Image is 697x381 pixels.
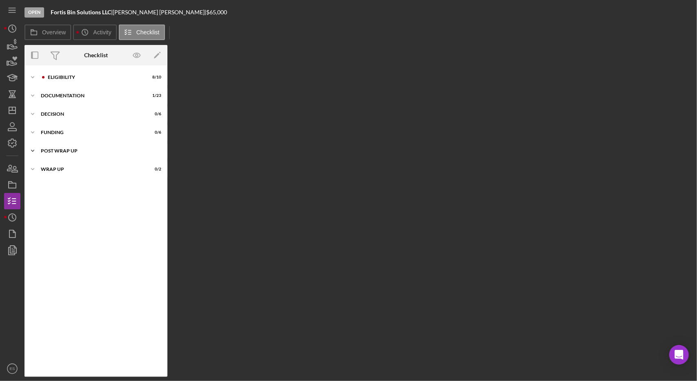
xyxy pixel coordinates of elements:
[93,29,111,36] label: Activity
[41,167,141,172] div: Wrap up
[41,148,157,153] div: Post Wrap Up
[147,130,161,135] div: 0 / 6
[113,9,206,16] div: [PERSON_NAME] [PERSON_NAME] |
[147,167,161,172] div: 0 / 2
[41,112,141,117] div: Decision
[4,361,20,377] button: ES
[41,130,141,135] div: Funding
[51,9,111,16] b: Fortis Bin Solutions LLC
[147,112,161,117] div: 0 / 6
[24,25,71,40] button: Overview
[51,9,113,16] div: |
[669,345,689,365] div: Open Intercom Messenger
[136,29,160,36] label: Checklist
[41,93,141,98] div: Documentation
[42,29,66,36] label: Overview
[119,25,165,40] button: Checklist
[206,9,227,16] span: $65,000
[147,93,161,98] div: 1 / 23
[147,75,161,80] div: 8 / 10
[10,367,15,371] text: ES
[84,52,108,58] div: Checklist
[73,25,116,40] button: Activity
[24,7,44,18] div: Open
[48,75,141,80] div: Eligibility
